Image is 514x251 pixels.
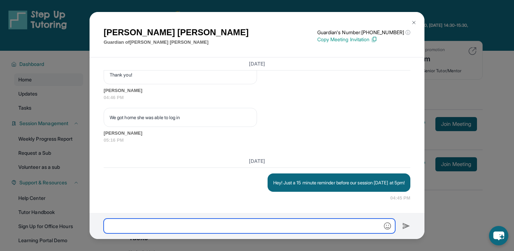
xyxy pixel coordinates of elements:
[104,158,410,165] h3: [DATE]
[390,195,410,202] span: 04:45 PM
[110,71,251,78] p: Thank you!
[317,29,410,36] p: Guardian's Number: [PHONE_NUMBER]
[273,179,405,186] p: Hey! Just a 15 minute reminder before our session [DATE] at 5pm!
[489,226,508,245] button: chat-button
[104,39,249,46] p: Guardian of [PERSON_NAME] [PERSON_NAME]
[104,137,410,144] span: 05:16 PM
[411,20,417,25] img: Close Icon
[104,87,410,94] span: [PERSON_NAME]
[405,29,410,36] span: ⓘ
[110,114,251,121] p: We got home she was able to log in
[384,222,391,229] img: Emoji
[104,60,410,67] h3: [DATE]
[104,94,410,101] span: 04:46 PM
[104,130,410,137] span: [PERSON_NAME]
[402,222,410,230] img: Send icon
[371,36,377,43] img: Copy Icon
[317,36,410,43] p: Copy Meeting Invitation
[104,26,249,39] h1: [PERSON_NAME] [PERSON_NAME]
